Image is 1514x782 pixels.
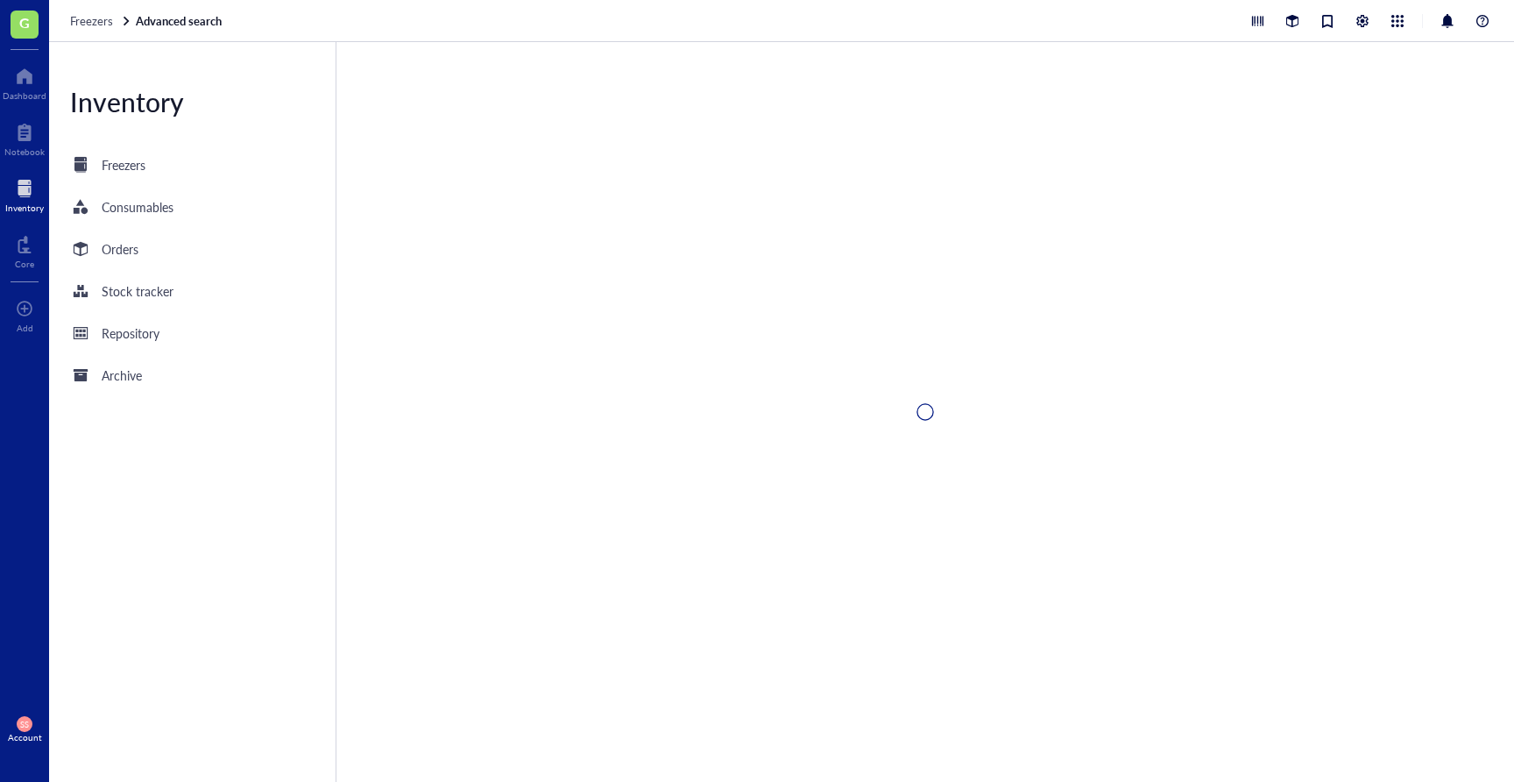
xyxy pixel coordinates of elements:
[102,323,159,343] div: Repository
[8,732,42,743] div: Account
[49,231,336,267] a: Orders
[15,259,34,269] div: Core
[15,231,34,269] a: Core
[49,358,336,393] a: Archive
[102,155,145,174] div: Freezers
[70,13,132,29] a: Freezers
[102,366,142,385] div: Archive
[5,203,44,213] div: Inventory
[136,13,225,29] a: Advanced search
[49,147,336,182] a: Freezers
[4,118,45,157] a: Notebook
[49,84,336,119] div: Inventory
[49,189,336,224] a: Consumables
[3,90,46,101] div: Dashboard
[49,316,336,351] a: Repository
[102,281,173,301] div: Stock tracker
[102,197,173,217] div: Consumables
[5,174,44,213] a: Inventory
[102,239,138,259] div: Orders
[3,62,46,101] a: Dashboard
[17,323,33,333] div: Add
[70,12,113,29] span: Freezers
[20,720,28,729] span: SS
[19,11,30,33] span: G
[4,146,45,157] div: Notebook
[49,274,336,309] a: Stock tracker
